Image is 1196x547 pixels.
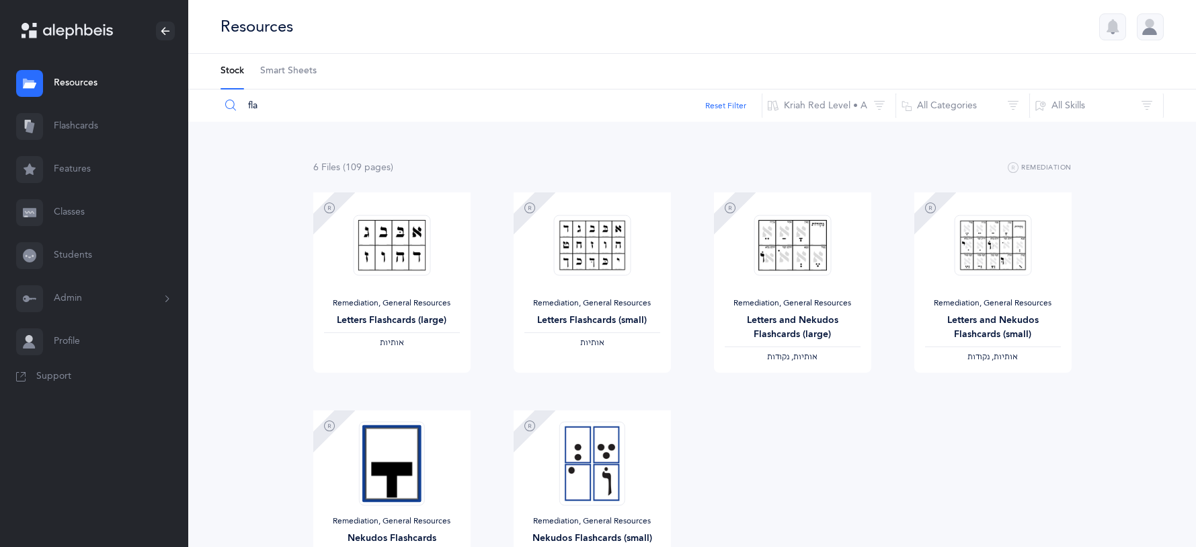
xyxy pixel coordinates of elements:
[925,314,1061,342] div: Letters and Nekudos Flashcards (small)
[754,215,831,276] img: Large_Print_Letters_and_Nekudos_Flashcards_thumbnail_1739080591.png
[324,314,460,328] div: Letters Flashcards (large)
[1029,89,1164,122] button: All Skills
[925,298,1061,309] div: Remediation, General Resources
[580,338,604,347] span: ‫אותיות‬
[358,421,424,505] img: Large_%D7%A0%D7%A7%D7%95%D7%93%D7%95%D7%AA_Flash_Cards_thumbnail_1568773698.png
[524,532,660,546] div: Nekudos Flashcards (small)
[324,516,460,527] div: Remediation, General Resources
[313,162,340,173] span: 6 File
[954,215,1031,276] img: Small_Print_Letters_and_Nekudos_Flashcards_thumbnail_1733044853.png
[705,100,746,112] button: Reset Filter
[36,370,71,384] span: Support
[762,89,896,122] button: Kriah Red Level • A
[1129,480,1180,531] iframe: Drift Widget Chat Controller
[895,89,1030,122] button: All Categories
[324,298,460,309] div: Remediation, General Resources
[353,215,430,276] img: Letters_flashcards_Large_thumbnail_1612303125.png
[380,338,404,347] span: ‫אותיות‬
[524,314,660,328] div: Letters Flashcards (small)
[260,65,317,78] span: Smart Sheets
[221,15,293,38] div: Resources
[336,162,340,173] span: s
[553,215,631,276] img: Letters_Flashcards_Mini_thumbnail_1612303140.png
[524,298,660,309] div: Remediation, General Resources
[725,314,861,342] div: Letters and Nekudos Flashcards (large)
[524,516,660,527] div: Remediation, General Resources
[1008,160,1072,176] button: Remediation
[387,162,391,173] span: s
[725,298,861,309] div: Remediation, General Resources
[220,89,762,122] input: Search Resources
[343,162,393,173] span: (109 page )
[324,532,460,546] div: Nekudos Flashcards
[967,352,1018,361] span: ‫אותיות, נקודות‬
[767,352,818,361] span: ‫אותיות, נקודות‬
[559,421,625,505] img: Small_%D7%A0%D7%A7%D7%95%D7%93%D7%95%D7%AA_Flash_Cards__thumbnail_1619455410.png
